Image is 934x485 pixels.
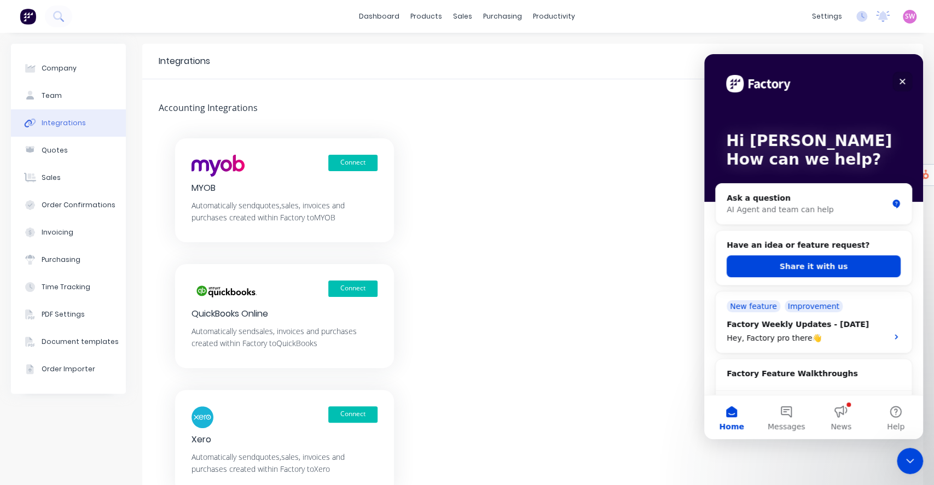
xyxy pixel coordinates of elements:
button: Invoicing [11,219,126,246]
div: Company [42,63,77,73]
div: Automatically send sales, invoices and purchases created within Factory to QuickBooks [192,325,378,349]
img: logo [192,155,245,177]
div: sales [448,8,478,25]
iframe: Intercom live chat [704,54,923,439]
div: QuickBooks Online [192,308,378,320]
button: Integrations [11,109,126,137]
div: Order Importer [42,364,95,374]
button: Connect [328,281,378,297]
button: Quotes [11,137,126,164]
a: dashboard [353,8,405,25]
div: Quotes [42,145,68,155]
img: logo [192,281,260,302]
div: Time Tracking [42,282,90,292]
button: Company [11,55,126,82]
div: PDF Settings [42,309,85,319]
div: Xero [192,434,378,446]
iframe: Intercom live chat [897,448,923,474]
button: Connect [328,155,378,171]
div: productivity [527,8,581,25]
div: Order Confirmations [42,200,115,210]
button: Time Tracking [11,273,126,301]
div: products [405,8,448,25]
div: Purchasing [42,255,80,265]
div: Document templates [42,337,119,347]
button: Order Importer [11,355,126,383]
div: Integrations [159,55,210,68]
div: Integrations [42,118,86,128]
button: Team [11,82,126,109]
img: Factory [20,8,36,25]
div: settings [807,8,848,25]
button: PDF Settings [11,301,126,328]
div: Sales [42,173,61,183]
div: MYOB [192,182,378,194]
div: purchasing [478,8,527,25]
button: Order Confirmations [11,191,126,219]
button: Document templates [11,328,126,355]
button: Sales [11,164,126,191]
button: Purchasing [11,246,126,273]
div: Accounting Integrations [142,101,265,116]
button: Connect [328,406,378,423]
div: Automatically send quotes, sales, invoices and purchases created within Factory to Xero [192,451,378,475]
div: Automatically send quotes, sales, invoices and purchases created within Factory to MYOB [192,200,378,224]
div: Invoicing [42,227,73,237]
img: logo [192,406,213,428]
span: SW [905,11,915,21]
div: Team [42,91,62,101]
